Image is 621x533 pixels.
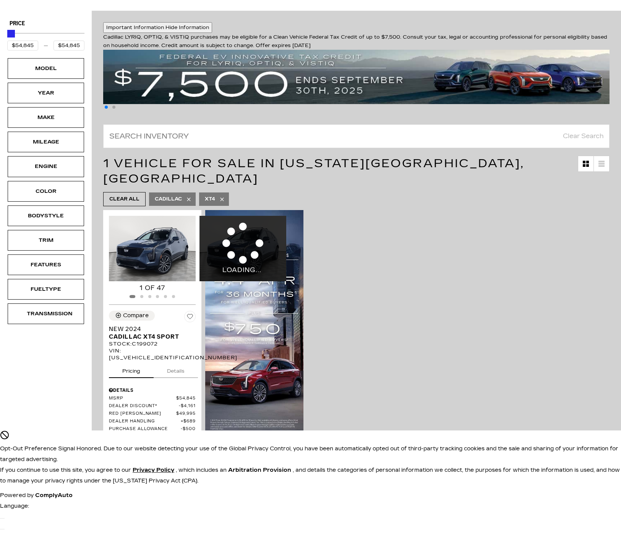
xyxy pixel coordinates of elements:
[112,106,115,109] span: Go to slide 2
[7,27,84,51] div: Price
[109,341,196,347] div: Stock : C199072
[27,285,65,293] div: Fueltype
[8,132,84,152] div: Mileage Mileage
[109,347,196,361] div: VIN: [US_VEHICLE_IDENTIFICATION_NUMBER]
[109,411,176,417] span: Red [PERSON_NAME]
[35,492,73,499] a: ComplyAuto
[154,361,198,378] button: details tab
[109,311,155,321] button: Compare Vehicle
[123,312,149,319] div: Compare
[109,419,181,424] span: Dealer Handling
[105,106,108,109] span: Go to slide 1
[109,216,196,281] img: 2024 Cadillac XT4 Sport 1
[109,396,196,401] a: MSRP $54,845
[103,50,610,104] img: vrp-tax-ending-august-version
[179,403,196,409] span: $4,161
[8,205,84,226] div: Bodystyle Bodystyle
[133,467,176,473] a: Privacy Policy
[109,325,196,341] a: New 2024 Cadillac XT4 Sport
[181,426,196,432] span: $500
[106,24,164,31] span: Important Information
[54,41,84,51] input: Maximum
[8,107,84,128] div: Make Make
[133,467,174,473] u: Privacy Policy
[27,236,65,244] div: Trim
[109,419,196,424] a: Dealer Handling $689
[205,194,215,204] span: XT4
[109,387,196,394] div: Pricing Details - New 2024 Cadillac XT4 Sport
[7,30,15,37] div: Maximum Price
[187,288,198,305] div: Next slide
[27,113,65,122] div: Make
[8,303,84,324] div: Transmission Transmission
[8,156,84,177] div: Engine Engine
[109,216,196,281] div: 1 / 2
[103,22,212,33] button: Important Information Hide Information
[27,138,65,146] div: Mileage
[109,194,139,204] span: Clear All
[8,83,84,103] div: Year Year
[103,284,201,292] div: 1 of 47
[27,212,65,220] div: Bodystyle
[8,230,84,251] div: Trim Trim
[7,41,38,51] input: Minimum
[176,411,196,417] span: $49,995
[109,403,196,409] a: Dealer Discount* $4,161
[103,74,610,80] a: vrp-tax-ending-august-version
[10,20,82,27] h5: Price
[27,187,65,196] div: Color
[27,310,65,318] div: Transmission
[181,419,196,424] span: $689
[8,279,84,300] div: Fueltype Fueltype
[27,162,65,171] div: Engine
[222,223,263,274] span: Loading...
[176,396,196,401] span: $54,845
[8,181,84,202] div: Color Color
[155,194,182,204] span: Cadillac
[228,467,291,473] strong: Arbitration Provision
[109,333,190,341] span: Cadillac XT4 Sport
[109,411,196,417] a: Red [PERSON_NAME] $49,995
[103,124,610,148] input: Search Inventory
[103,33,610,50] div: Cadillac LYRIQ, OPTIQ, & VISTIQ purchases may be eligible for a Clean Vehicle Federal Tax Credit ...
[199,216,286,281] div: 2 / 2
[109,361,154,378] button: pricing tab
[27,261,65,269] div: Features
[8,58,84,79] div: Model Model
[109,325,190,333] span: New 2024
[109,426,181,432] span: Purchase Allowance
[165,24,209,31] span: Hide Information
[109,396,176,401] span: MSRP
[109,426,196,432] a: Purchase Allowance $500
[109,403,179,409] span: Dealer Discount*
[27,89,65,97] div: Year
[8,254,84,275] div: Features Features
[27,64,65,73] div: Model
[103,156,524,186] span: 1 Vehicle for Sale in [US_STATE][GEOGRAPHIC_DATA], [GEOGRAPHIC_DATA]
